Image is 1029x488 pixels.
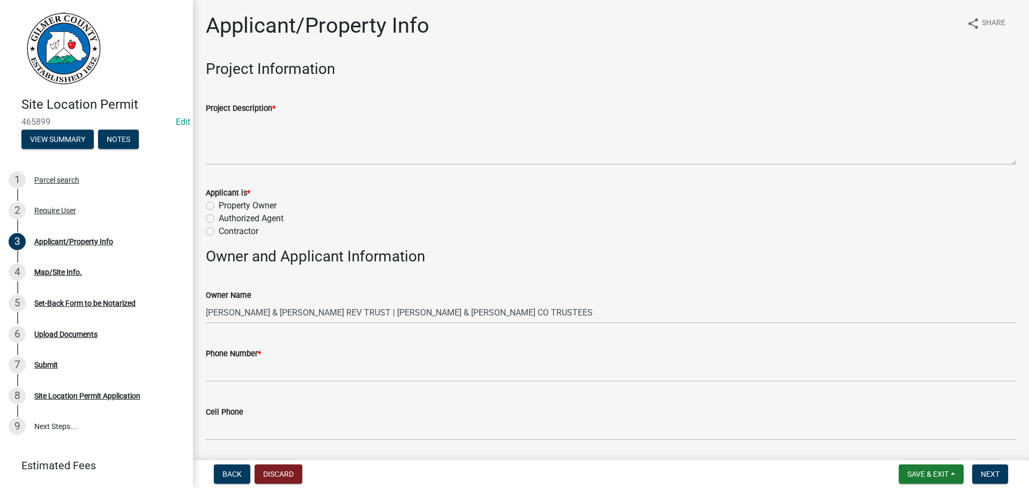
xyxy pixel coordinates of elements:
span: Next [981,470,1000,478]
i: share [967,17,980,30]
span: Back [222,470,242,478]
span: 465899 [21,117,171,127]
label: Property Owner [219,199,277,212]
wm-modal-confirm: Notes [98,136,139,144]
div: Map/Site Info. [34,268,82,276]
span: Share [982,17,1005,30]
div: 6 [9,326,26,343]
label: Owner Name [206,292,251,299]
div: Require User [34,207,76,214]
label: Authorized Agent [219,212,284,225]
label: Project Description [206,105,275,112]
div: Upload Documents [34,331,98,338]
h1: Applicant/Property Info [206,13,429,39]
div: 4 [9,264,26,281]
a: Edit [176,117,190,127]
button: View Summary [21,130,94,149]
div: 5 [9,295,26,312]
label: Phone Number [206,350,261,358]
div: 9 [9,418,26,435]
label: Contractor [219,225,258,238]
h4: Site Location Permit [21,97,184,112]
div: 3 [9,233,26,250]
div: Site Location Permit Application [34,392,140,400]
img: Gilmer County, Georgia [21,11,102,86]
button: Back [214,464,250,484]
wm-modal-confirm: Summary [21,136,94,144]
button: Save & Exit [899,464,964,484]
div: Set-Back Form to be Notarized [34,299,136,307]
label: Cell Phone [206,409,243,416]
div: Applicant/Property Info [34,238,113,245]
button: Next [972,464,1008,484]
div: Parcel search [34,176,79,184]
button: Discard [255,464,302,484]
h3: Owner and Applicant Information [206,247,1016,266]
label: Applicant is [206,190,250,197]
button: shareShare [958,13,1014,34]
div: 1 [9,171,26,189]
div: 8 [9,387,26,404]
div: 7 [9,356,26,373]
div: Submit [34,361,58,369]
h3: Project Information [206,60,1016,78]
span: Save & Exit [907,470,949,478]
button: Notes [98,130,139,149]
wm-modal-confirm: Edit Application Number [176,117,190,127]
a: Estimated Fees [9,455,176,476]
div: 2 [9,202,26,219]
